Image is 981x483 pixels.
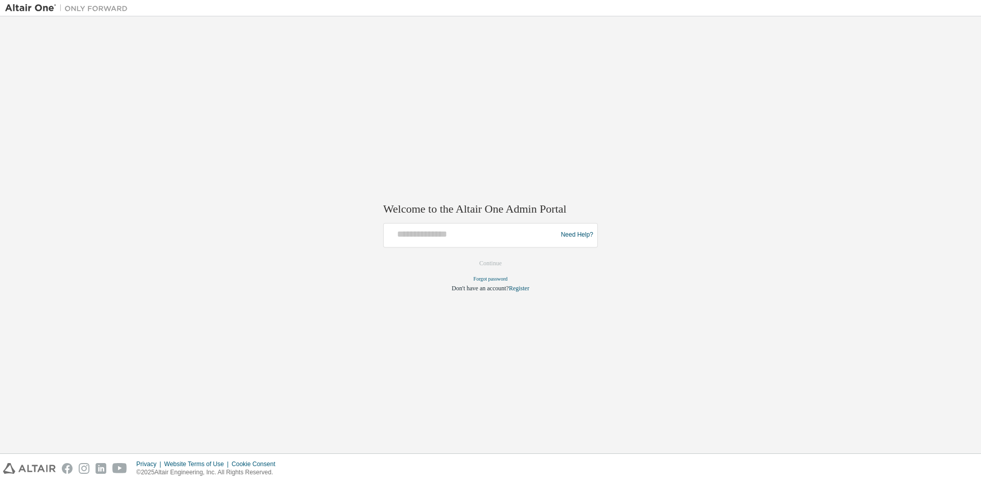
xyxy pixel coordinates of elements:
[452,285,509,292] span: Don't have an account?
[474,276,508,282] a: Forgot password
[79,463,89,474] img: instagram.svg
[5,3,133,13] img: Altair One
[136,460,164,468] div: Privacy
[136,468,282,477] p: © 2025 Altair Engineering, Inc. All Rights Reserved.
[383,202,598,217] h2: Welcome to the Altair One Admin Portal
[231,460,281,468] div: Cookie Consent
[62,463,73,474] img: facebook.svg
[509,285,529,292] a: Register
[96,463,106,474] img: linkedin.svg
[164,460,231,468] div: Website Terms of Use
[3,463,56,474] img: altair_logo.svg
[112,463,127,474] img: youtube.svg
[561,235,593,236] a: Need Help?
